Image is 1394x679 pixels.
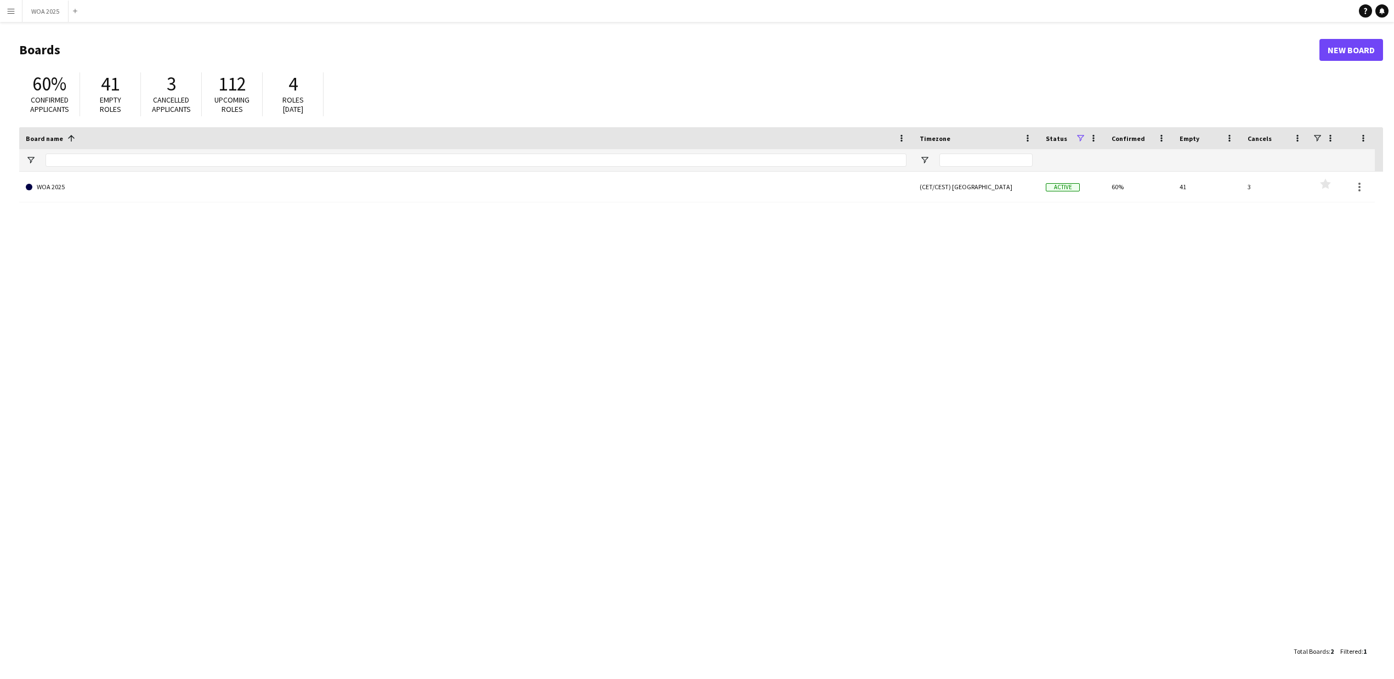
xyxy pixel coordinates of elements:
span: Empty roles [100,95,121,114]
div: 3 [1241,172,1309,202]
h1: Boards [19,42,1319,58]
button: Open Filter Menu [26,155,36,165]
button: Open Filter Menu [920,155,930,165]
span: Cancels [1248,134,1272,143]
div: (CET/CEST) [GEOGRAPHIC_DATA] [913,172,1039,202]
button: WOA 2025 [22,1,69,22]
span: Confirmed applicants [30,95,69,114]
span: 60% [32,72,66,96]
span: Board name [26,134,63,143]
span: Cancelled applicants [152,95,191,114]
span: 4 [288,72,298,96]
span: Timezone [920,134,950,143]
div: 60% [1105,172,1173,202]
span: 1 [1363,647,1367,655]
span: 41 [101,72,120,96]
div: 41 [1173,172,1241,202]
div: : [1294,641,1334,662]
span: Total Boards [1294,647,1329,655]
span: 3 [167,72,176,96]
a: New Board [1319,39,1383,61]
span: 2 [1330,647,1334,655]
span: 112 [218,72,246,96]
span: Filtered [1340,647,1362,655]
span: Roles [DATE] [282,95,304,114]
div: : [1340,641,1367,662]
span: Upcoming roles [214,95,250,114]
span: Empty [1180,134,1199,143]
input: Timezone Filter Input [939,154,1033,167]
span: Status [1046,134,1067,143]
span: Active [1046,183,1080,191]
a: WOA 2025 [26,172,906,202]
input: Board name Filter Input [46,154,906,167]
span: Confirmed [1112,134,1145,143]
